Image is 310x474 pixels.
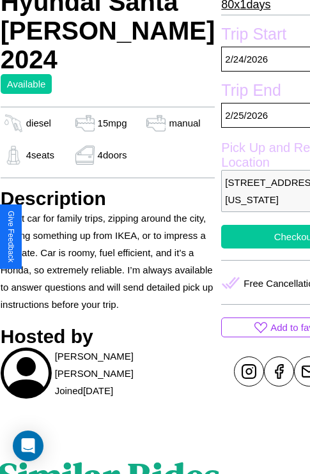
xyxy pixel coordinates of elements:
p: Joined [DATE] [55,382,113,399]
p: 4 doors [98,146,127,164]
h3: Hosted by [1,326,215,348]
p: Available [7,75,46,93]
p: 4 seats [26,146,54,164]
p: manual [169,114,200,132]
img: gas [143,114,169,133]
p: Great car for family trips, zipping around the city, picking something up from IKEA, or to impres... [1,210,215,313]
p: diesel [26,114,51,132]
img: gas [1,146,26,165]
h3: Description [1,188,215,210]
div: Give Feedback [6,211,15,263]
img: gas [72,146,98,165]
p: [PERSON_NAME] [PERSON_NAME] [55,348,215,382]
img: gas [72,114,98,133]
p: 15 mpg [98,114,127,132]
img: gas [1,114,26,133]
div: Open Intercom Messenger [13,431,43,461]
